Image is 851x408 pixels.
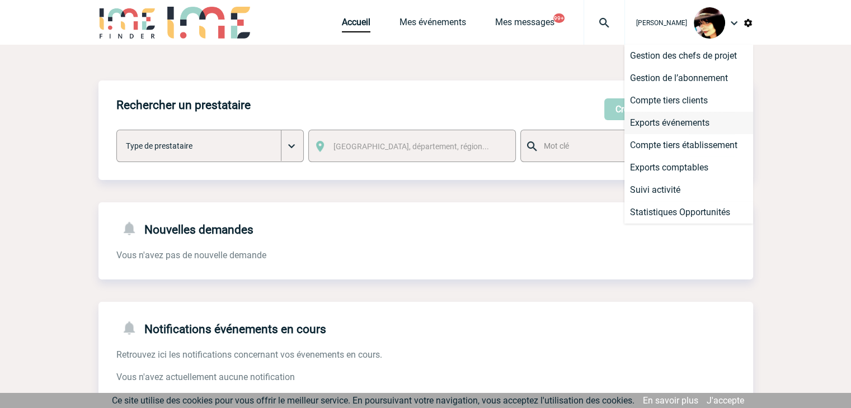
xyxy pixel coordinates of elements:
[495,17,554,32] a: Mes messages
[116,220,253,236] h4: Nouvelles demandes
[399,17,466,32] a: Mes événements
[333,142,489,151] span: [GEOGRAPHIC_DATA], département, région...
[643,395,698,406] a: En savoir plus
[636,19,687,27] span: [PERSON_NAME]
[116,349,382,360] span: Retrouvez ici les notifications concernant vos évenements en cours.
[624,112,753,134] a: Exports événements
[707,395,744,406] a: J'accepte
[624,89,753,112] a: Compte tiers clients
[624,134,753,156] a: Compte tiers établissement
[624,45,753,67] a: Gestion des chefs de projet
[553,13,565,23] button: 99+
[116,372,295,382] span: Vous n'avez actuellement aucune notification
[121,220,144,236] img: notifications-24-px-g.png
[98,7,157,39] img: IME-Finder
[694,7,725,39] img: 101023-0.jpg
[624,201,753,224] a: Statistiques Opportunités
[624,179,753,201] a: Suivi activité
[624,67,753,89] a: Gestion de l’abonnement
[624,156,753,179] a: Exports comptables
[342,17,370,32] a: Accueil
[121,320,144,336] img: notifications-24-px-g.png
[112,395,634,406] span: Ce site utilise des cookies pour vous offrir le meilleur service. En poursuivant votre navigation...
[116,320,326,336] h4: Notifications événements en cours
[541,139,674,153] input: Mot clé
[116,250,266,260] span: Vous n'avez pas de nouvelle demande
[116,98,251,112] h4: Rechercher un prestataire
